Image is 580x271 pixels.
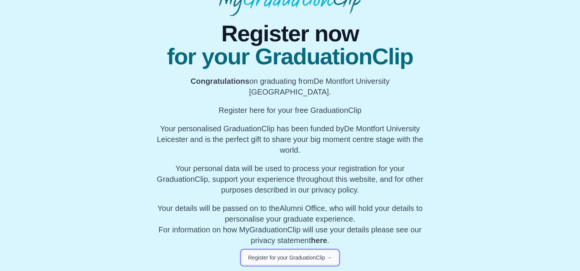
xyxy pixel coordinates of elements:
[279,204,325,212] span: Alumni Office
[154,76,426,97] p: on graduating from De Montfort University [GEOGRAPHIC_DATA].
[158,204,423,245] span: For information on how MyGraduationClip will use your details please see our privacy statement .
[242,250,338,265] button: Register for your GraduationClip →
[154,105,426,116] p: Register here for your free GraduationClip
[191,77,249,85] b: Congratulations
[154,123,426,155] p: Your personalised GraduationClip has been funded by De Montfort University Leicester and is the p...
[154,163,426,195] p: Your personal data will be used to process your registration for your GraduationClip, support you...
[158,204,423,223] span: Your details will be passed on to the , who will hold your details to personalise your graduate e...
[154,45,426,68] span: for your GraduationClip
[154,22,426,45] span: Register now
[311,236,327,245] a: here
